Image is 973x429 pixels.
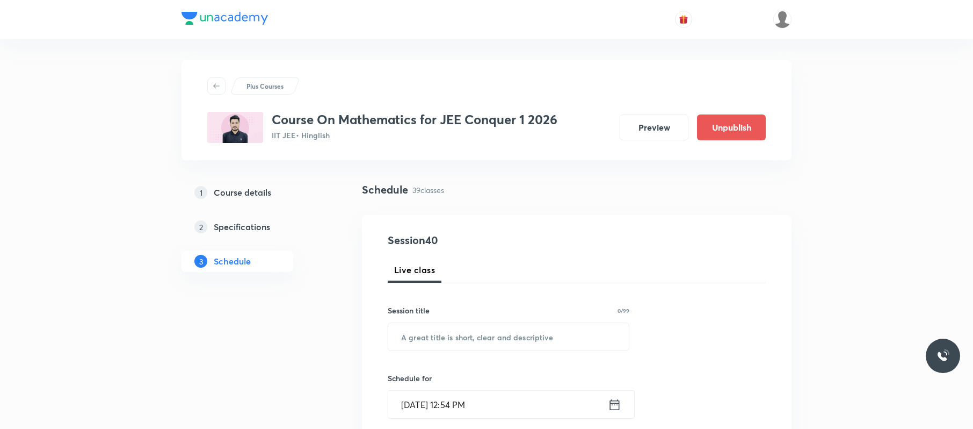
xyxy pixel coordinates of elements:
[936,349,949,362] img: ttu
[194,220,207,233] p: 2
[214,255,251,268] h5: Schedule
[181,182,328,203] a: 1Course details
[214,186,271,199] h5: Course details
[412,184,444,196] p: 39 classes
[620,115,688,140] button: Preview
[697,115,766,140] button: Unpublish
[618,308,629,313] p: 0/99
[773,10,792,28] img: aadi Shukla
[194,255,207,268] p: 3
[388,323,629,351] input: A great title is short, clear and descriptive
[362,182,408,198] h4: Schedule
[675,11,692,28] button: avatar
[246,81,284,91] p: Plus Courses
[272,112,557,127] h3: Course On Mathematics for JEE Conquer 1 2026
[214,220,270,233] h5: Specifications
[394,263,435,276] span: Live class
[679,15,688,24] img: avatar
[388,373,629,384] h6: Schedule for
[388,232,584,248] h4: Session 40
[388,305,430,316] h6: Session title
[194,186,207,199] p: 1
[181,12,268,25] img: Company Logo
[272,130,557,141] p: IIT JEE • Hinglish
[181,12,268,27] a: Company Logo
[181,216,328,238] a: 2Specifications
[207,112,263,143] img: 8D6A0216-5BD0-49C7-ABF7-140E75CF7344_plus.png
